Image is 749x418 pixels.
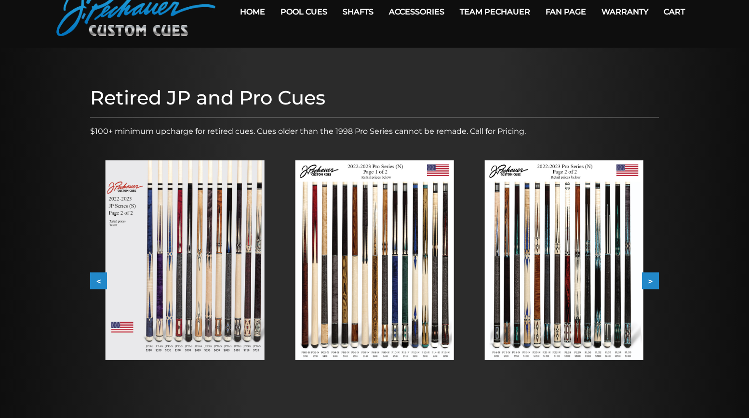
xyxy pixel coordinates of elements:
[90,273,107,289] button: <
[90,273,659,289] div: Carousel Navigation
[90,86,659,109] h1: Retired JP and Pro Cues
[642,273,659,289] button: >
[90,126,659,137] p: $100+ minimum upcharge for retired cues. Cues older than the 1998 Pro Series cannot be remade. Ca...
